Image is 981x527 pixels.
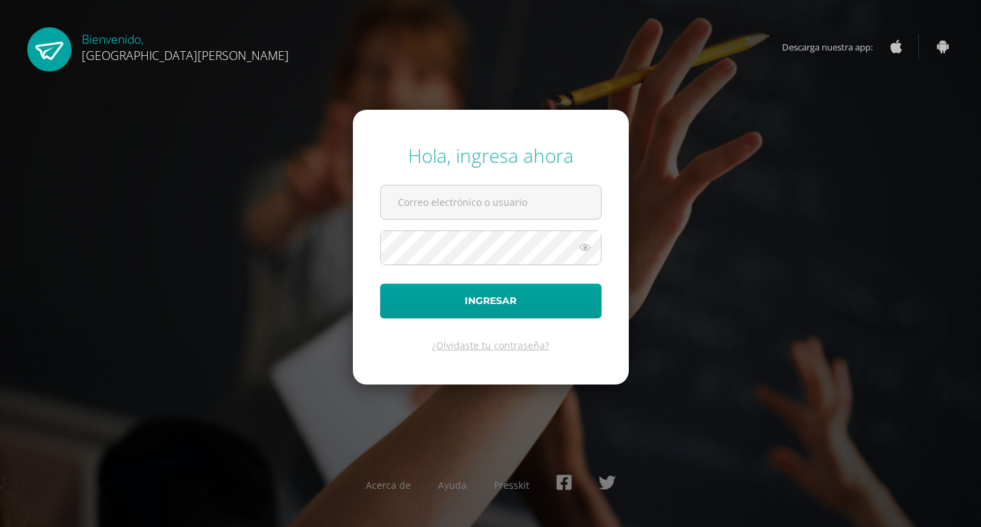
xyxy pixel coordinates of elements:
[432,339,549,352] a: ¿Olvidaste tu contraseña?
[366,479,411,492] a: Acerca de
[380,284,602,318] button: Ingresar
[380,142,602,168] div: Hola, ingresa ahora
[381,185,601,219] input: Correo electrónico o usuario
[82,47,289,63] span: [GEOGRAPHIC_DATA][PERSON_NAME]
[494,479,529,492] a: Presskit
[438,479,467,492] a: Ayuda
[782,34,886,60] span: Descarga nuestra app:
[82,27,289,63] div: Bienvenido,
